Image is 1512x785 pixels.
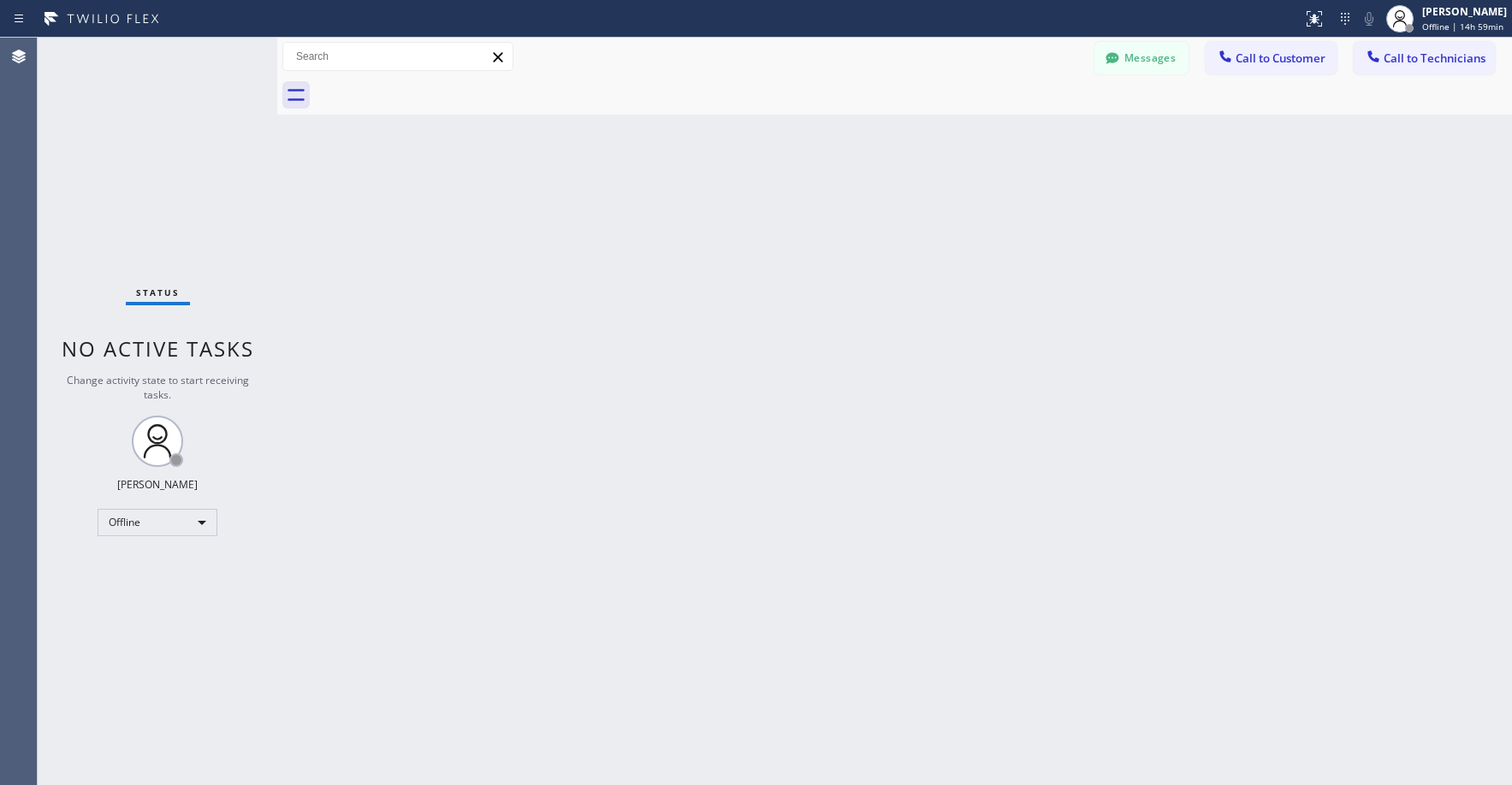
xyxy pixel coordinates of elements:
[1236,50,1325,66] span: Call to Customer
[1354,42,1495,74] button: Call to Technicians
[117,477,198,492] div: [PERSON_NAME]
[1357,7,1381,31] button: Mute
[136,286,180,298] span: Status
[283,43,513,70] input: Search
[1422,21,1503,32] span: Offline | 14h 59min
[1206,42,1337,74] button: Call to Customer
[1384,50,1485,66] span: Call to Technicians
[1094,42,1189,74] button: Messages
[67,373,249,402] span: Change activity state to start receiving tasks.
[1422,4,1507,19] div: [PERSON_NAME]
[98,509,217,536] div: Offline
[62,334,254,363] span: No active tasks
